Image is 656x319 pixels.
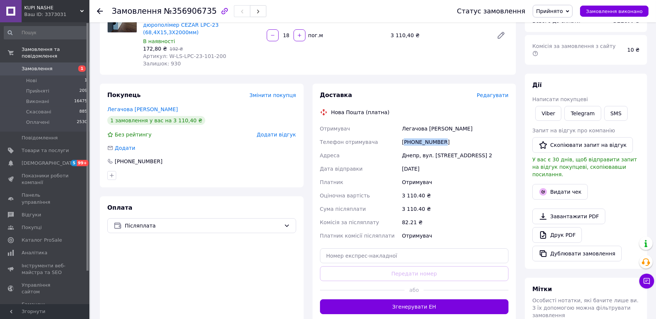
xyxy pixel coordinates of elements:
[320,219,379,225] span: Комісія за післяплату
[536,8,563,14] span: Прийнято
[112,7,162,16] span: Замовлення
[400,189,510,202] div: 3 110.40 ₴
[613,18,640,24] b: 3110.4 ₴
[79,88,87,94] span: 209
[143,61,181,67] span: Залишок: 930
[604,106,628,121] button: SMS
[320,166,363,172] span: Дата відправки
[532,96,588,102] span: Написати покупцеві
[22,224,42,231] span: Покупці
[388,30,491,41] div: 3 110,40 ₴
[77,119,87,126] span: 2530
[532,18,580,24] span: Всього до сплати
[250,92,296,98] span: Змінити покупця
[532,286,552,293] span: Мітки
[143,53,226,59] span: Артикул: W-LS-LPC-23-101-200
[532,43,617,57] span: Комісія за замовлення з сайту
[26,77,37,84] span: Нові
[143,38,175,44] span: В наявності
[4,26,88,39] input: Пошук
[26,109,51,115] span: Скасовані
[306,32,324,39] div: пог.м
[400,135,510,149] div: [PHONE_NUMBER]
[320,299,509,314] button: Згенерувати ЕН
[77,160,89,166] span: 99+
[320,179,343,185] span: Платник
[639,274,654,289] button: Чат з покупцем
[580,6,649,17] button: Замовлення виконано
[107,116,205,125] div: 1 замовлення у вас на 3 110,40 ₴
[22,192,69,205] span: Панель управління
[400,149,510,162] div: Днепр, вул. [STREET_ADDRESS] 2
[400,175,510,189] div: Отримувач
[320,206,366,212] span: Сума післяплати
[115,132,152,138] span: Без рейтингу
[586,9,643,14] span: Замовлення виконано
[320,91,352,99] span: Доставка
[24,11,89,18] div: Ваш ID: 3373031
[22,65,53,72] span: Замовлення
[535,106,561,121] a: Viber
[24,4,80,11] span: KUPI NASHE
[405,286,424,294] span: або
[107,91,141,99] span: Покупець
[22,135,58,141] span: Повідомлення
[320,193,370,199] span: Оціночна вартість
[22,173,69,186] span: Показники роботи компанії
[22,249,47,256] span: Аналітика
[532,157,637,177] span: У вас є 30 днів, щоб відправити запит на відгук покупцеві, скопіювавши посилання.
[320,152,340,158] span: Адреса
[532,184,588,200] button: Видати чек
[320,248,509,263] input: Номер експрес-накладної
[22,160,77,167] span: [DEMOGRAPHIC_DATA]
[22,46,89,59] span: Замовлення та повідомлення
[22,147,69,154] span: Товари та послуги
[22,237,62,244] span: Каталог ProSale
[22,212,41,218] span: Відгуки
[320,139,378,145] span: Телефон отримувача
[26,98,49,105] span: Виконані
[400,122,510,135] div: Легачова [PERSON_NAME]
[532,227,582,243] a: Друк PDF
[79,109,87,115] span: 885
[320,233,395,239] span: Платник комісії післяплати
[97,7,103,15] div: Повернутися назад
[400,162,510,175] div: [DATE]
[26,88,49,94] span: Прийняті
[114,158,163,165] div: [PHONE_NUMBER]
[320,126,350,132] span: Отримувач
[85,77,87,84] span: 1
[400,202,510,216] div: 3 110.40 ₴
[169,46,183,52] span: 192 ₴
[532,137,633,153] button: Скопіювати запит на відгук
[22,301,69,315] span: Гаманець компанії
[532,81,542,88] span: Дії
[532,246,622,261] button: Дублювати замовлення
[623,42,644,58] div: 10 ₴
[22,282,69,295] span: Управління сайтом
[22,262,69,276] span: Інструменти веб-майстра та SEO
[564,106,601,121] a: Telegram
[257,132,296,138] span: Додати відгук
[532,297,638,318] span: Особисті нотатки, які бачите лише ви. З їх допомогою можна фільтрувати замовлення
[78,65,86,72] span: 1
[74,98,87,105] span: 16475
[107,204,132,211] span: Оплата
[494,28,508,43] a: Редагувати
[143,14,225,35] a: [PERSON_NAME] ударостійкий дюрополімер CEZAR LPC-23 (68,4Х15,3Х2000мм)
[125,222,281,230] span: Післяплата
[71,160,77,166] span: 5
[400,229,510,242] div: Отримувач
[26,119,50,126] span: Оплачені
[400,216,510,229] div: 82.21 ₴
[329,109,392,116] div: Нова Пошта (платна)
[115,145,135,151] span: Додати
[532,209,605,224] a: Завантажити PDF
[532,128,615,133] span: Запит на відгук про компанію
[477,92,508,98] span: Редагувати
[164,7,217,16] span: №356906735
[457,7,526,15] div: Статус замовлення
[107,106,178,112] a: Легачова [PERSON_NAME]
[143,46,167,52] span: 172,80 ₴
